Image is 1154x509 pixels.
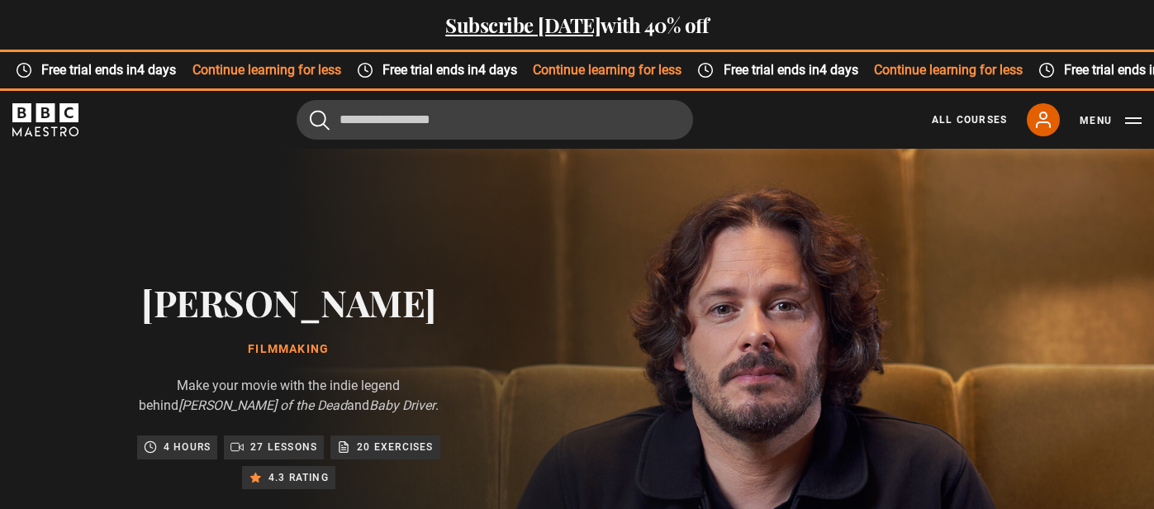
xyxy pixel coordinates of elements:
[340,60,681,80] div: Continue learning for less
[478,62,517,78] time: 4 days
[445,12,601,38] a: Subscribe [DATE]
[178,397,347,413] i: [PERSON_NAME] of the Dead
[123,376,454,416] p: Make your movie with the indie legend behind and .
[819,62,857,78] time: 4 days
[310,109,330,130] button: Submit the search query
[123,281,454,323] h2: [PERSON_NAME]
[12,103,78,136] svg: BBC Maestro
[164,439,211,455] p: 4 hours
[123,343,454,356] h1: Filmmaking
[297,100,693,140] input: Search
[32,60,192,80] span: Free trial ends in
[373,60,532,80] span: Free trial ends in
[932,112,1007,127] a: All Courses
[268,469,329,486] p: 4.3 rating
[369,397,435,413] i: Baby Driver
[137,62,176,78] time: 4 days
[714,60,873,80] span: Free trial ends in
[1080,112,1142,129] button: Toggle navigation
[250,439,317,455] p: 27 lessons
[357,439,433,455] p: 20 exercises
[681,60,1023,80] div: Continue learning for less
